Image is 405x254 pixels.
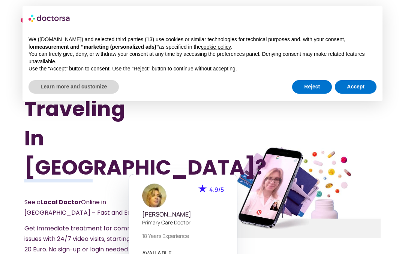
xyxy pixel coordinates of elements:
[40,198,81,206] strong: Local Doctor
[209,185,224,194] span: 4.9/5
[28,36,376,51] p: We ([DOMAIN_NAME]) and selected third parties (13) use cookies or similar technologies for techni...
[28,51,376,65] p: You can freely give, deny, or withdraw your consent at any time by accessing the preferences pane...
[201,44,231,50] a: cookie policy
[28,65,376,73] p: Use the “Accept” button to consent. Use the “Reject” button to continue without accepting.
[292,80,332,94] button: Reject
[142,218,224,226] p: Primary care doctor
[142,211,224,218] h5: [PERSON_NAME]
[34,44,159,50] strong: measurement and “marketing (personalized ads)”
[335,80,376,94] button: Accept
[28,12,70,24] img: logo
[24,198,155,217] span: See a Online in [GEOGRAPHIC_DATA] – Fast and Easy Care.
[28,80,119,94] button: Learn more and customize
[24,36,176,182] h1: Got Sick While Traveling In [GEOGRAPHIC_DATA]?
[142,232,224,240] p: 18 years experience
